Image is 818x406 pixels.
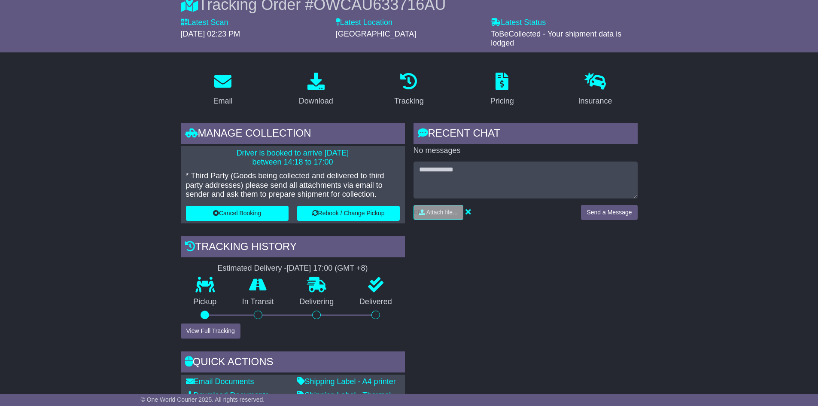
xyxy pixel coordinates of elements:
div: Download [299,95,333,107]
p: Delivered [347,297,405,307]
label: Latest Scan [181,18,228,27]
span: © One World Courier 2025. All rights reserved. [141,396,265,403]
div: [DATE] 17:00 (GMT +8) [287,264,368,273]
a: Email Documents [186,377,254,386]
p: Driver is booked to arrive [DATE] between 14:18 to 17:00 [186,149,400,167]
a: Insurance [573,70,618,110]
span: ToBeCollected - Your shipment data is lodged [491,30,621,48]
a: Download Documents [186,391,269,400]
p: Delivering [287,297,347,307]
a: Download [293,70,339,110]
div: Pricing [490,95,514,107]
span: [GEOGRAPHIC_DATA] [336,30,416,38]
p: No messages [414,146,638,156]
a: Email [207,70,238,110]
div: RECENT CHAT [414,123,638,146]
a: Tracking [389,70,429,110]
button: Cancel Booking [186,206,289,221]
label: Latest Location [336,18,392,27]
div: Quick Actions [181,351,405,375]
p: Pickup [181,297,230,307]
span: [DATE] 02:23 PM [181,30,240,38]
div: Estimated Delivery - [181,264,405,273]
label: Latest Status [491,18,546,27]
button: View Full Tracking [181,324,240,339]
a: Pricing [485,70,520,110]
button: Rebook / Change Pickup [297,206,400,221]
div: Tracking [394,95,423,107]
div: Insurance [578,95,612,107]
p: In Transit [229,297,287,307]
a: Shipping Label - A4 printer [297,377,396,386]
div: Tracking history [181,236,405,259]
div: Manage collection [181,123,405,146]
p: * Third Party (Goods being collected and delivered to third party addresses) please send all atta... [186,171,400,199]
button: Send a Message [581,205,637,220]
div: Email [213,95,232,107]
